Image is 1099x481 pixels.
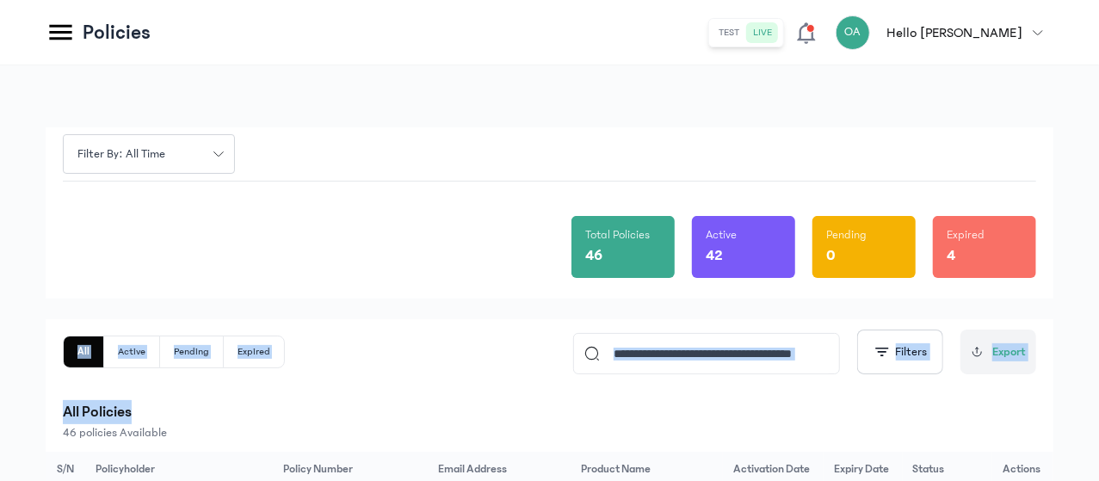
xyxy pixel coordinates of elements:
[826,226,867,244] p: Pending
[947,226,985,244] p: Expired
[713,22,747,43] button: test
[836,15,1053,50] button: OAHello [PERSON_NAME]
[836,15,870,50] div: OA
[585,244,602,268] p: 46
[960,330,1036,374] button: Export
[160,336,224,367] button: Pending
[947,244,955,268] p: 4
[63,424,1036,441] p: 46 policies Available
[585,226,650,244] p: Total Policies
[887,22,1022,43] p: Hello [PERSON_NAME]
[857,330,943,374] button: Filters
[826,244,836,268] p: 0
[706,226,737,244] p: Active
[63,134,235,174] button: Filter by: all time
[706,244,723,268] p: 42
[992,343,1026,361] span: Export
[104,336,160,367] button: Active
[64,336,104,367] button: All
[83,19,151,46] p: Policies
[224,336,284,367] button: Expired
[67,145,176,163] span: Filter by: all time
[747,22,780,43] button: live
[63,400,1036,424] p: All Policies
